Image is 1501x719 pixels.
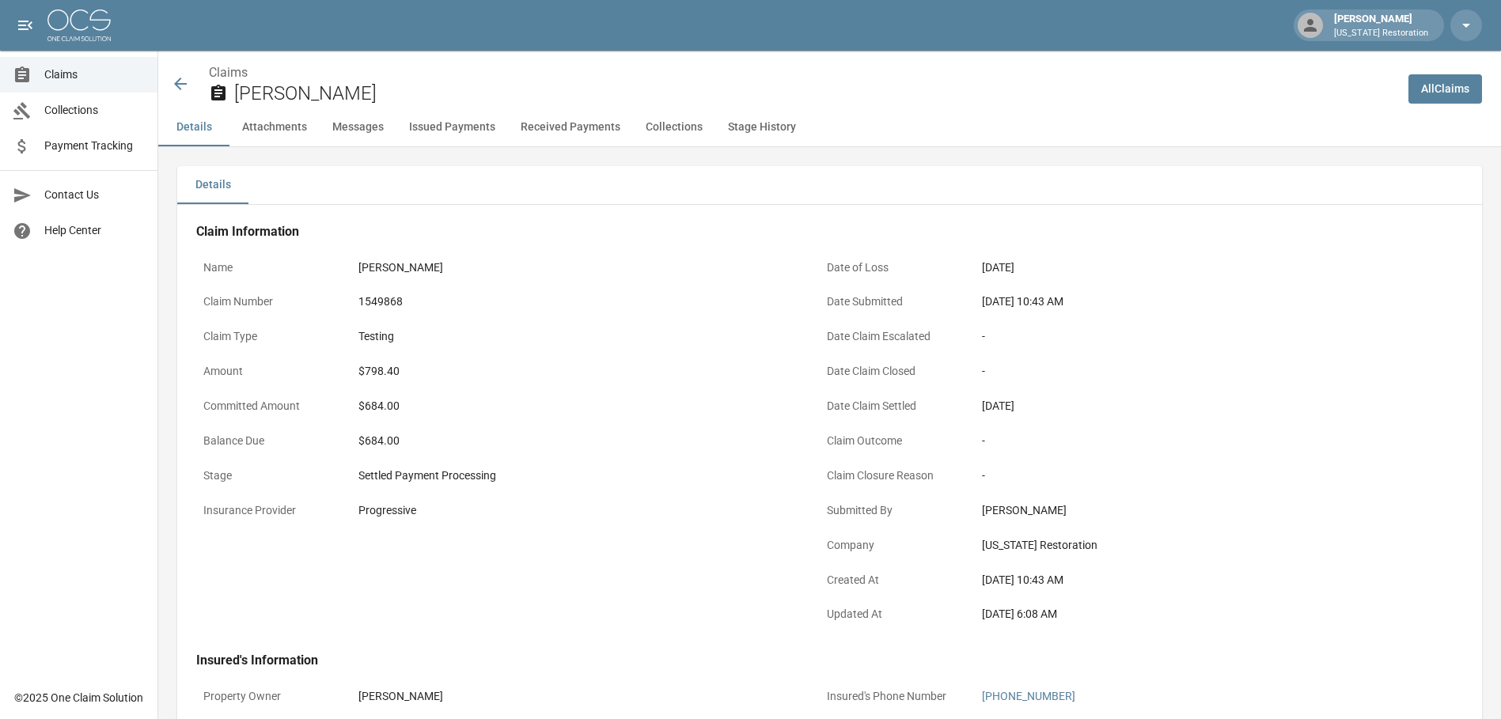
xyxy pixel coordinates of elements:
[820,356,962,387] p: Date Claim Closed
[358,363,794,380] div: $798.40
[196,356,339,387] p: Amount
[982,537,1417,554] div: [US_STATE] Restoration
[196,460,339,491] p: Stage
[196,391,339,422] p: Committed Amount
[177,166,1482,204] div: details tabs
[982,398,1417,414] div: [DATE]
[820,252,962,283] p: Date of Loss
[820,426,962,456] p: Claim Outcome
[44,222,145,239] span: Help Center
[1408,74,1482,104] a: AllClaims
[820,599,962,630] p: Updated At
[44,102,145,119] span: Collections
[982,606,1417,623] div: [DATE] 6:08 AM
[196,653,1424,668] h4: Insured's Information
[196,495,339,526] p: Insurance Provider
[982,467,1417,484] div: -
[820,286,962,317] p: Date Submitted
[982,328,1417,345] div: -
[633,108,715,146] button: Collections
[358,502,794,519] div: Progressive
[982,690,1075,702] a: [PHONE_NUMBER]
[358,688,794,705] div: [PERSON_NAME]
[358,433,794,449] div: $684.00
[820,565,962,596] p: Created At
[196,426,339,456] p: Balance Due
[820,495,962,526] p: Submitted By
[196,224,1424,240] h4: Claim Information
[1334,27,1428,40] p: [US_STATE] Restoration
[820,460,962,491] p: Claim Closure Reason
[358,398,794,414] div: $684.00
[229,108,320,146] button: Attachments
[820,391,962,422] p: Date Claim Settled
[320,108,396,146] button: Messages
[820,321,962,352] p: Date Claim Escalated
[820,530,962,561] p: Company
[820,681,962,712] p: Insured's Phone Number
[982,433,1417,449] div: -
[196,681,339,712] p: Property Owner
[1328,11,1435,40] div: [PERSON_NAME]
[358,259,794,276] div: [PERSON_NAME]
[358,328,794,345] div: Testing
[177,166,248,204] button: Details
[508,108,633,146] button: Received Payments
[358,467,794,484] div: Settled Payment Processing
[982,363,1417,380] div: -
[196,252,339,283] p: Name
[158,108,1501,146] div: anchor tabs
[982,293,1417,310] div: [DATE] 10:43 AM
[158,108,229,146] button: Details
[396,108,508,146] button: Issued Payments
[44,66,145,83] span: Claims
[982,572,1417,588] div: [DATE] 10:43 AM
[9,9,41,41] button: open drawer
[196,321,339,352] p: Claim Type
[209,63,1396,82] nav: breadcrumb
[715,108,809,146] button: Stage History
[196,286,339,317] p: Claim Number
[358,293,794,310] div: 1549868
[47,9,111,41] img: ocs-logo-white-transparent.png
[14,690,143,706] div: © 2025 One Claim Solution
[44,138,145,154] span: Payment Tracking
[234,82,1396,105] h2: [PERSON_NAME]
[44,187,145,203] span: Contact Us
[982,259,1417,276] div: [DATE]
[209,65,248,80] a: Claims
[982,502,1417,519] div: [PERSON_NAME]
